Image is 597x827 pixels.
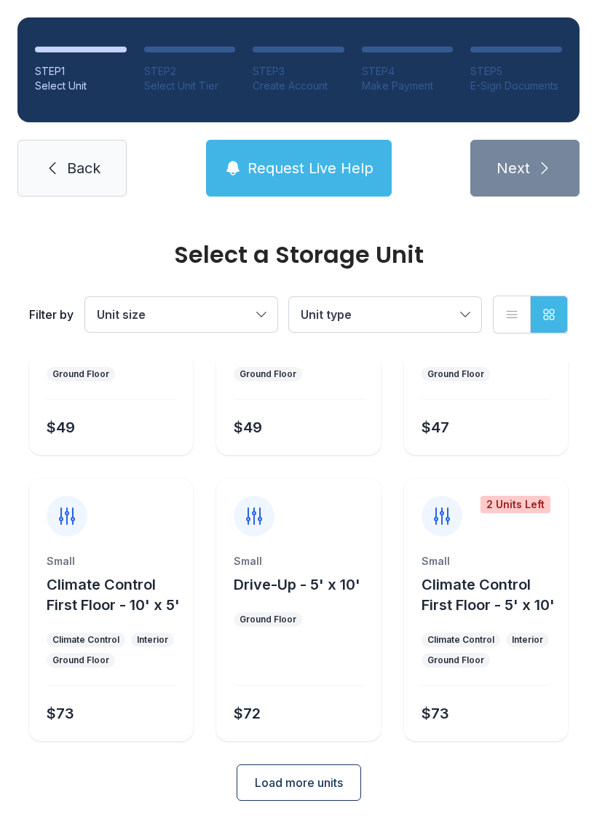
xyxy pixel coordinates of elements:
[422,576,555,614] span: Climate Control First Floor - 5' x 10'
[422,574,562,615] button: Climate Control First Floor - 5' x 10'
[248,158,373,178] span: Request Live Help
[47,576,180,614] span: Climate Control First Floor - 10' x 5'
[422,417,449,438] div: $47
[362,79,454,93] div: Make Payment
[289,297,481,332] button: Unit type
[234,554,363,569] div: Small
[427,634,494,646] div: Climate Control
[85,297,277,332] button: Unit size
[29,306,74,323] div: Filter by
[52,654,109,666] div: Ground Floor
[52,368,109,380] div: Ground Floor
[301,307,352,322] span: Unit type
[470,79,562,93] div: E-Sign Documents
[234,576,360,593] span: Drive-Up - 5' x 10'
[234,417,262,438] div: $49
[253,79,344,93] div: Create Account
[362,64,454,79] div: STEP 4
[253,64,344,79] div: STEP 3
[144,79,236,93] div: Select Unit Tier
[67,158,100,178] span: Back
[47,574,187,615] button: Climate Control First Floor - 10' x 5'
[47,703,74,724] div: $73
[234,703,261,724] div: $72
[422,703,449,724] div: $73
[35,64,127,79] div: STEP 1
[240,368,296,380] div: Ground Floor
[240,614,296,625] div: Ground Floor
[47,554,175,569] div: Small
[234,574,360,595] button: Drive-Up - 5' x 10'
[35,79,127,93] div: Select Unit
[97,307,146,322] span: Unit size
[47,417,75,438] div: $49
[497,158,530,178] span: Next
[427,654,484,666] div: Ground Floor
[470,64,562,79] div: STEP 5
[255,774,343,791] span: Load more units
[144,64,236,79] div: STEP 2
[137,634,168,646] div: Interior
[29,243,568,266] div: Select a Storage Unit
[52,634,119,646] div: Climate Control
[481,496,550,513] div: 2 Units Left
[512,634,543,646] div: Interior
[427,368,484,380] div: Ground Floor
[422,554,550,569] div: Small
